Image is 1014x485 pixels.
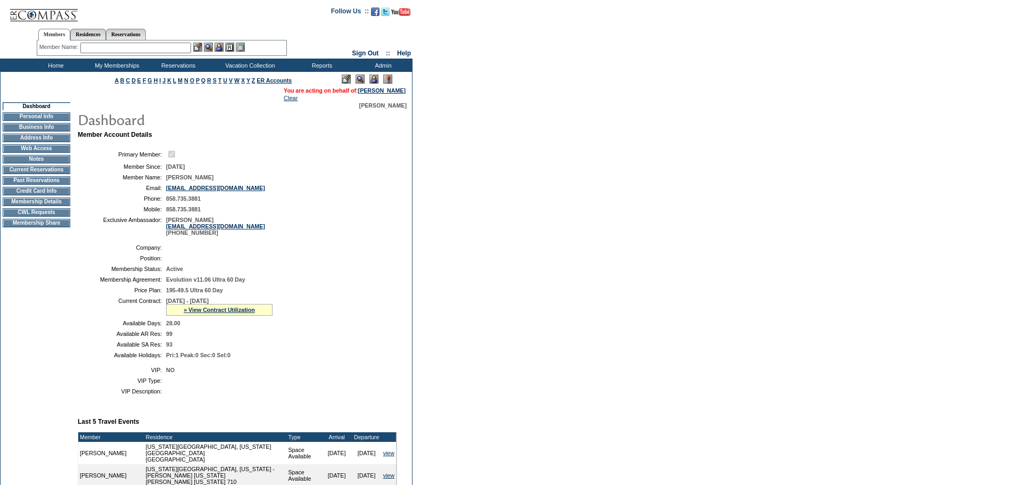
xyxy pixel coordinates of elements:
img: Reservations [225,43,234,52]
img: Follow us on Twitter [381,7,390,16]
a: V [229,77,233,84]
a: Residences [70,29,106,40]
a: [EMAIL_ADDRESS][DOMAIN_NAME] [166,223,265,229]
b: Member Account Details [78,131,152,138]
td: Type [286,432,321,442]
a: K [167,77,171,84]
a: » View Contract Utilization [184,307,255,313]
span: Pri:1 Peak:0 Sec:0 Sel:0 [166,352,230,358]
td: Price Plan: [82,287,162,293]
img: pgTtlDashboard.gif [77,109,290,130]
td: Notes [3,155,70,163]
td: Admin [351,59,413,72]
img: View Mode [356,75,365,84]
span: [PERSON_NAME] [359,102,407,109]
a: C [126,77,130,84]
a: I [159,77,161,84]
td: Exclusive Ambassador: [82,217,162,236]
a: Y [246,77,250,84]
span: [PERSON_NAME] [PHONE_NUMBER] [166,217,265,236]
td: Residence [144,432,287,442]
td: Current Contract: [82,298,162,316]
a: M [178,77,183,84]
a: view [383,472,394,479]
td: Membership Agreement: [82,276,162,283]
td: VIP Type: [82,377,162,384]
img: Impersonate [215,43,224,52]
a: Subscribe to our YouTube Channel [391,11,410,17]
a: D [131,77,136,84]
span: 858.735.3881 [166,195,201,202]
td: Reservations [146,59,208,72]
td: CWL Requests [3,208,70,217]
a: X [241,77,245,84]
td: [DATE] [322,442,352,464]
a: Clear [284,95,298,101]
span: You are acting on behalf of: [284,87,406,94]
a: [EMAIL_ADDRESS][DOMAIN_NAME] [166,185,265,191]
td: Follow Us :: [331,6,369,19]
a: J [162,77,166,84]
a: Z [252,77,255,84]
a: [PERSON_NAME] [358,87,406,94]
td: Membership Status: [82,266,162,272]
td: VIP Description: [82,388,162,394]
a: Q [201,77,205,84]
a: A [115,77,119,84]
td: Available Days: [82,320,162,326]
a: F [143,77,146,84]
img: View [204,43,213,52]
a: Members [38,29,71,40]
a: B [120,77,125,84]
td: [DATE] [352,442,382,464]
a: Help [397,50,411,57]
td: Web Access [3,144,70,153]
span: [PERSON_NAME] [166,174,213,180]
div: Member Name: [39,43,80,52]
td: Member Since: [82,163,162,170]
td: Position: [82,255,162,261]
img: Log Concern/Member Elevation [383,75,392,84]
td: Dashboard [3,102,70,110]
span: [DATE] [166,163,185,170]
a: Become our fan on Facebook [371,11,380,17]
a: G [147,77,152,84]
span: 195-49.5 Ultra 60 Day [166,287,223,293]
a: U [223,77,227,84]
span: 858.735.3881 [166,206,201,212]
td: [US_STATE][GEOGRAPHIC_DATA], [US_STATE][GEOGRAPHIC_DATA] [GEOGRAPHIC_DATA] [144,442,287,464]
td: Departure [352,432,382,442]
td: [PERSON_NAME] [78,442,144,464]
td: Email: [82,185,162,191]
b: Last 5 Travel Events [78,418,139,425]
img: Edit Mode [342,75,351,84]
span: 28.00 [166,320,180,326]
td: Vacation Collection [208,59,290,72]
td: Business Info [3,123,70,131]
img: b_edit.gif [193,43,202,52]
span: Evolution v11.06 Ultra 60 Day [166,276,245,283]
td: Membership Share [3,219,70,227]
img: Impersonate [369,75,378,84]
img: Subscribe to our YouTube Channel [391,8,410,16]
span: 93 [166,341,172,348]
td: Space Available [286,442,321,464]
a: N [184,77,188,84]
td: Home [24,59,85,72]
td: Available AR Res: [82,331,162,337]
span: 99 [166,331,172,337]
td: Member [78,432,144,442]
td: Company: [82,244,162,251]
td: Phone: [82,195,162,202]
a: L [173,77,176,84]
a: S [213,77,217,84]
td: Member Name: [82,174,162,180]
a: E [137,77,141,84]
a: H [154,77,158,84]
a: T [218,77,222,84]
span: NO [166,367,175,373]
span: [DATE] - [DATE] [166,298,209,304]
td: Available SA Res: [82,341,162,348]
td: My Memberships [85,59,146,72]
a: Follow us on Twitter [381,11,390,17]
